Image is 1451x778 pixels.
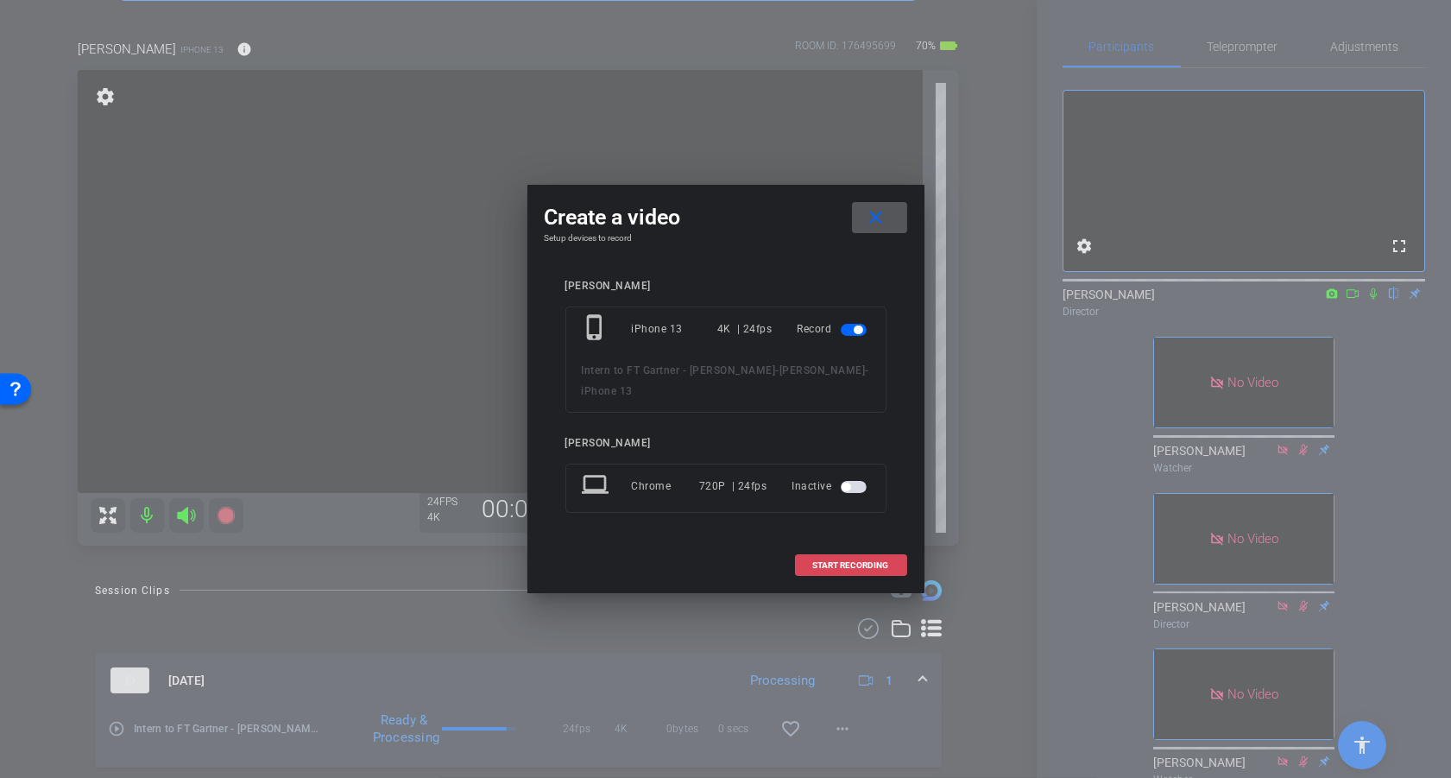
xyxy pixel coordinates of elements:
[632,471,700,502] div: Chrome
[792,471,870,502] div: Inactive
[545,233,907,244] h4: Setup devices to record
[813,561,889,570] span: START RECORDING
[795,554,907,576] button: START RECORDING
[582,364,776,376] span: Intern to FT Gartner - [PERSON_NAME]
[865,207,886,229] mat-icon: close
[699,471,767,502] div: 720P | 24fps
[866,364,870,376] span: -
[717,313,773,345] div: 4K | 24fps
[776,364,780,376] span: -
[582,313,613,345] mat-icon: phone_iphone
[582,385,634,397] span: iPhone 13
[582,471,613,502] mat-icon: laptop
[632,313,718,345] div: iPhone 13
[779,364,866,376] span: [PERSON_NAME]
[798,313,870,345] div: Record
[565,280,886,293] div: [PERSON_NAME]
[545,202,907,233] div: Create a video
[565,437,886,450] div: [PERSON_NAME]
